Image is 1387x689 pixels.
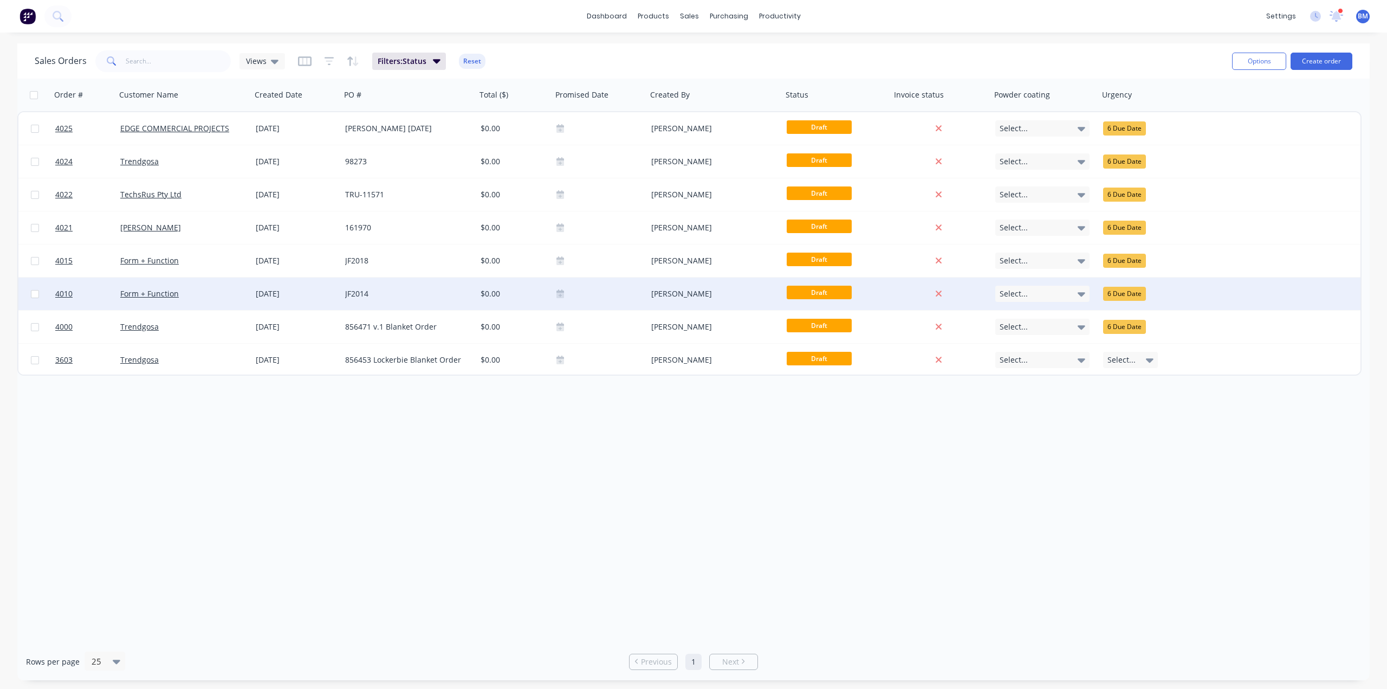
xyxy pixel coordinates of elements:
div: Invoice status [894,89,944,100]
div: 161970 [345,222,465,233]
div: 856471 v.1 Blanket Order [345,321,465,332]
a: Page 1 is your current page [685,654,702,670]
div: [PERSON_NAME] [651,255,772,266]
span: Draft [787,220,852,233]
a: TechsRus Pty Ltd [120,189,182,199]
div: JF2014 [345,288,465,299]
a: 4025 [55,112,120,145]
span: 4010 [55,288,73,299]
a: 3603 [55,344,120,376]
div: $0.00 [481,288,545,299]
a: Trendgosa [120,156,159,166]
div: $0.00 [481,355,545,365]
div: [PERSON_NAME] [651,189,772,200]
div: [PERSON_NAME] [651,355,772,365]
span: Filters: Status [378,56,426,67]
div: [PERSON_NAME] [651,288,772,299]
span: Select... [1000,123,1028,134]
span: Draft [787,153,852,167]
div: 6 Due Date [1103,320,1146,334]
span: Draft [787,186,852,200]
span: Next [722,656,739,667]
button: Reset [459,54,485,69]
div: productivity [754,8,806,24]
div: [DATE] [256,288,336,299]
div: PO # [344,89,361,100]
h1: Sales Orders [35,56,87,66]
div: $0.00 [481,156,545,167]
a: Form + Function [120,288,179,299]
span: 4000 [55,321,73,332]
a: 4000 [55,311,120,343]
div: settings [1261,8,1301,24]
span: Draft [787,253,852,266]
span: Draft [787,120,852,134]
a: 4015 [55,244,120,277]
span: Previous [641,656,672,667]
a: 4010 [55,278,120,310]
div: [PERSON_NAME] [DATE] [345,123,465,134]
a: Next page [710,656,757,667]
div: Customer Name [119,89,178,100]
div: Status [786,89,808,100]
div: Promised Date [555,89,608,100]
span: Select... [1000,355,1028,365]
a: Trendgosa [120,355,159,365]
div: [PERSON_NAME] [651,123,772,134]
div: purchasing [704,8,754,24]
button: Create order [1291,53,1352,70]
div: $0.00 [481,123,545,134]
span: BM [1358,11,1368,21]
span: Select... [1000,189,1028,200]
div: TRU-11571 [345,189,465,200]
div: [PERSON_NAME] [651,156,772,167]
div: JF2018 [345,255,465,266]
div: [PERSON_NAME] [651,321,772,332]
span: Select... [1000,222,1028,233]
a: [PERSON_NAME] [120,222,181,233]
input: Search... [126,50,231,72]
span: Select... [1000,288,1028,299]
div: $0.00 [481,222,545,233]
a: 4021 [55,211,120,244]
div: [DATE] [256,355,336,365]
div: [DATE] [256,222,336,233]
a: Form + Function [120,255,179,266]
span: Draft [787,319,852,332]
div: [DATE] [256,156,336,167]
span: Select... [1107,355,1136,365]
span: Draft [787,352,852,365]
span: 4024 [55,156,73,167]
div: [DATE] [256,189,336,200]
div: $0.00 [481,189,545,200]
div: Created Date [255,89,302,100]
span: 4022 [55,189,73,200]
span: Select... [1000,255,1028,266]
span: Rows per page [26,656,80,667]
div: Powder coating [994,89,1050,100]
ul: Pagination [625,654,762,670]
a: 4022 [55,178,120,211]
div: Total ($) [479,89,508,100]
div: 6 Due Date [1103,287,1146,301]
div: 6 Due Date [1103,188,1146,202]
a: Previous page [630,656,677,667]
div: 98273 [345,156,465,167]
div: [DATE] [256,123,336,134]
div: 6 Due Date [1103,221,1146,235]
div: 6 Due Date [1103,254,1146,268]
div: [DATE] [256,255,336,266]
div: [DATE] [256,321,336,332]
a: Trendgosa [120,321,159,332]
span: Select... [1000,156,1028,167]
div: [PERSON_NAME] [651,222,772,233]
a: dashboard [581,8,632,24]
div: $0.00 [481,321,545,332]
div: 6 Due Date [1103,154,1146,169]
a: EDGE COMMERCIAL PROJECTS [120,123,229,133]
span: Draft [787,286,852,299]
span: 4021 [55,222,73,233]
a: 4024 [55,145,120,178]
div: products [632,8,675,24]
div: 6 Due Date [1103,121,1146,136]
